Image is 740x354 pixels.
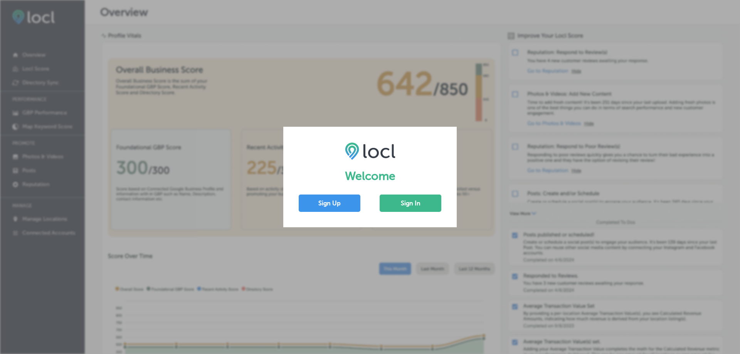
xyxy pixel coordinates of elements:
img: LOCL logo [345,142,395,160]
h1: Welcome [299,169,441,183]
button: Sign In [380,195,441,212]
button: Sign Up [299,195,360,212]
